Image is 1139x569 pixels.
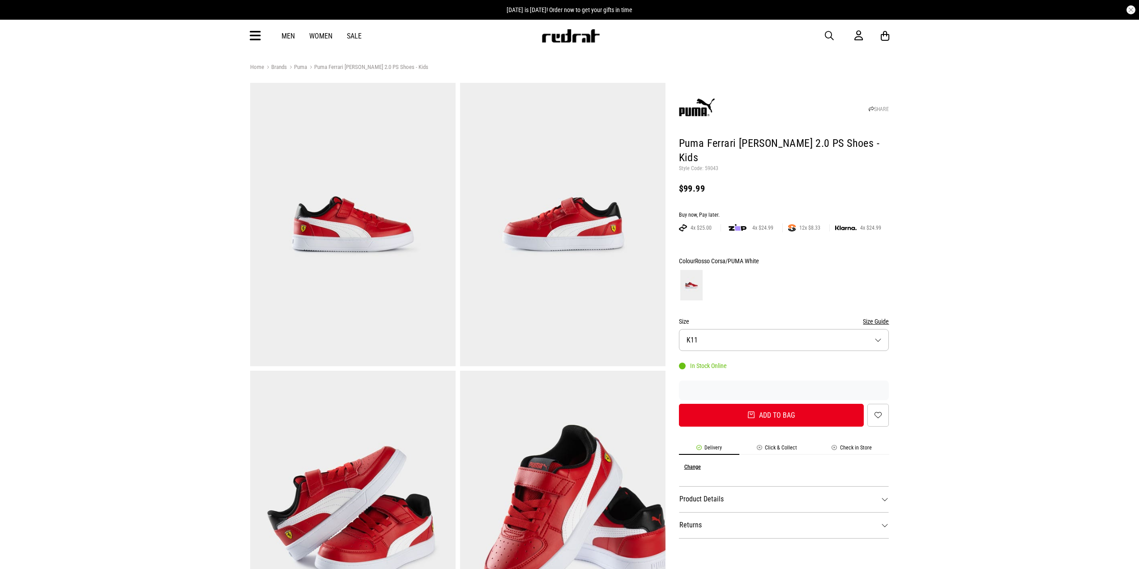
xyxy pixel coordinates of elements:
a: Women [309,32,333,40]
span: 4x $25.00 [687,224,715,231]
button: K11 [679,329,889,351]
span: 4x $24.99 [857,224,885,231]
li: Click & Collect [739,445,815,455]
li: Delivery [679,445,739,455]
li: Check in Store [815,445,889,455]
button: Change [684,464,701,470]
a: Brands [264,64,287,72]
a: Home [250,64,264,70]
img: zip [729,223,747,232]
button: Size Guide [863,316,889,327]
div: $99.99 [679,183,889,194]
img: Rosso Corsa/PUMA White [680,270,703,300]
div: Size [679,316,889,327]
img: Redrat logo [541,29,600,43]
dt: Returns [679,512,889,538]
div: Colour [679,256,889,266]
span: [DATE] is [DATE]! Order now to get your gifts in time [507,6,632,13]
img: SPLITPAY [788,224,796,231]
img: KLARNA [835,226,857,231]
a: Puma [287,64,307,72]
h1: Puma Ferrari [PERSON_NAME] 2.0 PS Shoes - Kids [679,137,889,165]
a: SHARE [869,106,889,112]
span: Rosso Corsa/PUMA White [695,257,759,265]
a: Sale [347,32,362,40]
img: AFTERPAY [679,224,687,231]
img: Puma Ferrari Caven 2.0 Ps Shoes - Kids in Red [460,83,665,366]
span: K11 [687,336,698,344]
div: Buy now, Pay later. [679,212,889,219]
img: Puma Ferrari Caven 2.0 Ps Shoes - Kids in Red [250,83,456,366]
img: Puma [679,90,715,126]
p: Style Code: 59043 [679,165,889,172]
button: Add to bag [679,404,864,427]
a: Puma Ferrari [PERSON_NAME] 2.0 PS Shoes - Kids [307,64,428,72]
div: In Stock Online [679,362,727,369]
a: Men [282,32,295,40]
span: 4x $24.99 [749,224,777,231]
span: 12x $8.33 [796,224,824,231]
iframe: Customer reviews powered by Trustpilot [679,386,889,395]
dt: Product Details [679,486,889,512]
